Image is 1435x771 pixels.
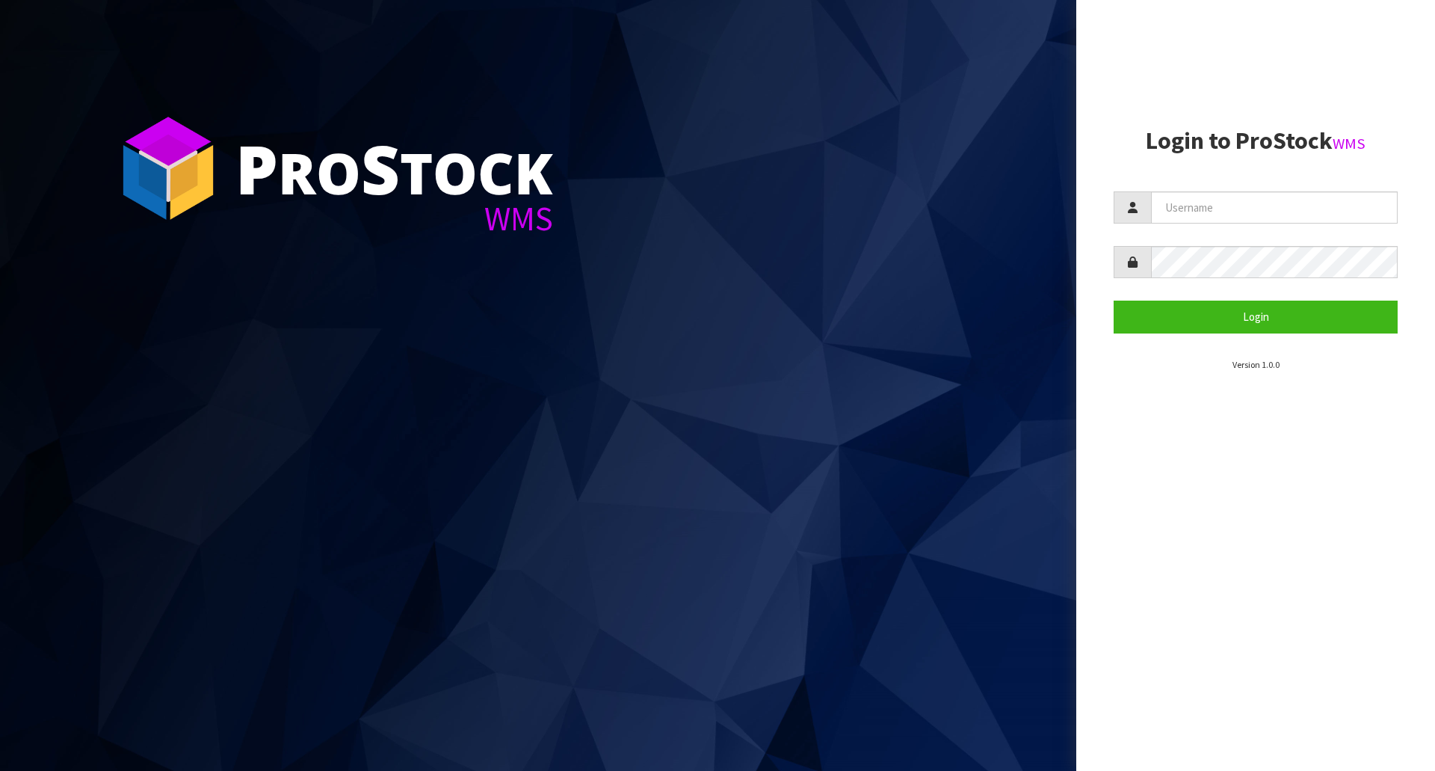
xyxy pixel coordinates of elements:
[1151,191,1398,224] input: Username
[1114,301,1398,333] button: Login
[1232,359,1280,370] small: Version 1.0.0
[235,202,553,236] div: WMS
[1333,134,1365,153] small: WMS
[1114,128,1398,154] h2: Login to ProStock
[361,123,400,214] span: S
[112,112,224,224] img: ProStock Cube
[235,135,553,202] div: ro tock
[235,123,278,214] span: P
